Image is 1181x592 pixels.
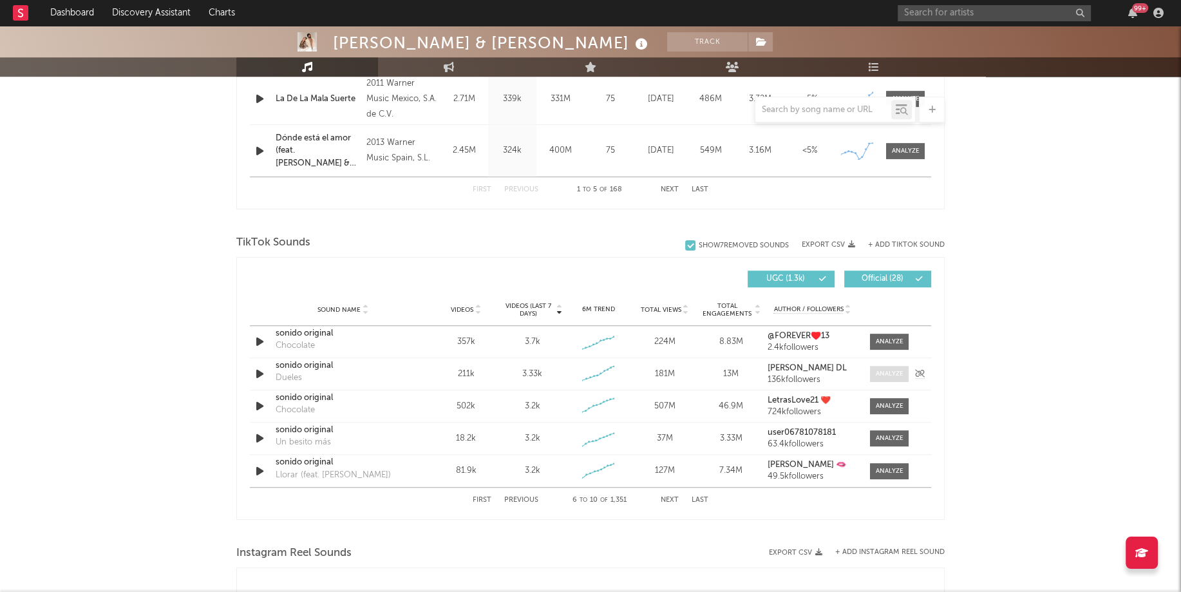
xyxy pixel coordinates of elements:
[768,440,857,449] div: 63.4k followers
[524,336,540,349] div: 3.7k
[436,400,496,413] div: 502k
[276,327,410,340] a: sonido original
[436,432,496,445] div: 18.2k
[276,404,315,417] div: Chocolate
[540,93,581,106] div: 331M
[443,144,485,157] div: 2.45M
[768,332,857,341] a: @FOREVER♥️13
[855,242,945,249] button: + Add TikTok Sound
[524,400,540,413] div: 3.2k
[844,271,931,287] button: Official(28)
[768,472,857,481] div: 49.5k followers
[748,271,835,287] button: UGC(1.3k)
[1128,8,1137,18] button: 99+
[701,368,761,381] div: 13M
[564,493,635,508] div: 6 10 1,351
[769,549,822,557] button: Export CSV
[443,93,485,106] div: 2.71M
[739,93,782,106] div: 3.32M
[600,497,608,503] span: of
[635,368,695,381] div: 181M
[768,332,829,340] strong: @FOREVER♥️13
[701,302,753,318] span: Total Engagements
[853,275,912,283] span: Official ( 28 )
[276,372,302,385] div: Dueles
[436,464,496,477] div: 81.9k
[276,93,360,106] a: La De La Mala Suerte
[1132,3,1148,13] div: 99 +
[635,400,695,413] div: 507M
[701,400,761,413] div: 46.9M
[868,242,945,249] button: + Add TikTok Sound
[504,186,538,193] button: Previous
[768,396,857,405] a: LetrasLove21 ❤️
[802,241,855,249] button: Export CSV
[788,93,831,106] div: <5%
[635,336,695,349] div: 224M
[588,93,633,106] div: 75
[692,497,708,504] button: Last
[317,306,361,314] span: Sound Name
[755,105,891,115] input: Search by song name or URL
[333,32,651,53] div: [PERSON_NAME] & [PERSON_NAME]
[635,464,695,477] div: 127M
[692,186,708,193] button: Last
[504,497,538,504] button: Previous
[756,275,815,283] span: UGC ( 1.3k )
[701,336,761,349] div: 8.83M
[689,144,732,157] div: 549M
[491,93,533,106] div: 339k
[667,32,748,52] button: Track
[588,144,633,157] div: 75
[491,144,533,157] div: 324k
[276,456,410,469] a: sonido original
[661,497,679,504] button: Next
[451,306,473,314] span: Videos
[276,339,315,352] div: Chocolate
[540,144,581,157] div: 400M
[768,364,847,372] strong: [PERSON_NAME] DL
[276,436,331,449] div: Un besito más
[739,144,782,157] div: 3.16M
[768,343,857,352] div: 2.4k followers
[699,242,789,250] div: Show 7 Removed Sounds
[689,93,732,106] div: 486M
[473,497,491,504] button: First
[524,464,540,477] div: 3.2k
[768,428,836,437] strong: user06781078181
[473,186,491,193] button: First
[768,461,857,470] a: [PERSON_NAME] 🫦
[502,302,554,318] span: Videos (last 7 days)
[276,392,410,405] div: sonido original
[768,461,846,469] strong: [PERSON_NAME] 🫦
[701,464,761,477] div: 7.34M
[639,144,683,157] div: [DATE]
[522,368,542,381] div: 3.33k
[436,368,496,381] div: 211k
[276,132,360,170] a: Dónde está el amor (feat. [PERSON_NAME] & [PERSON_NAME])
[524,432,540,445] div: 3.2k
[898,5,1091,21] input: Search for artists
[768,408,857,417] div: 724k followers
[788,144,831,157] div: <5%
[768,396,831,405] strong: LetrasLove21 ❤️
[276,424,410,437] a: sonido original
[600,187,607,193] span: of
[276,359,410,372] a: sonido original
[366,135,437,166] div: 2013 Warner Music Spain, S.L.
[564,182,635,198] div: 1 5 168
[569,305,628,314] div: 6M Trend
[641,306,681,314] span: Total Views
[768,364,857,373] a: [PERSON_NAME] DL
[580,497,587,503] span: to
[661,186,679,193] button: Next
[835,549,945,556] button: + Add Instagram Reel Sound
[639,93,683,106] div: [DATE]
[773,305,843,314] span: Author / Followers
